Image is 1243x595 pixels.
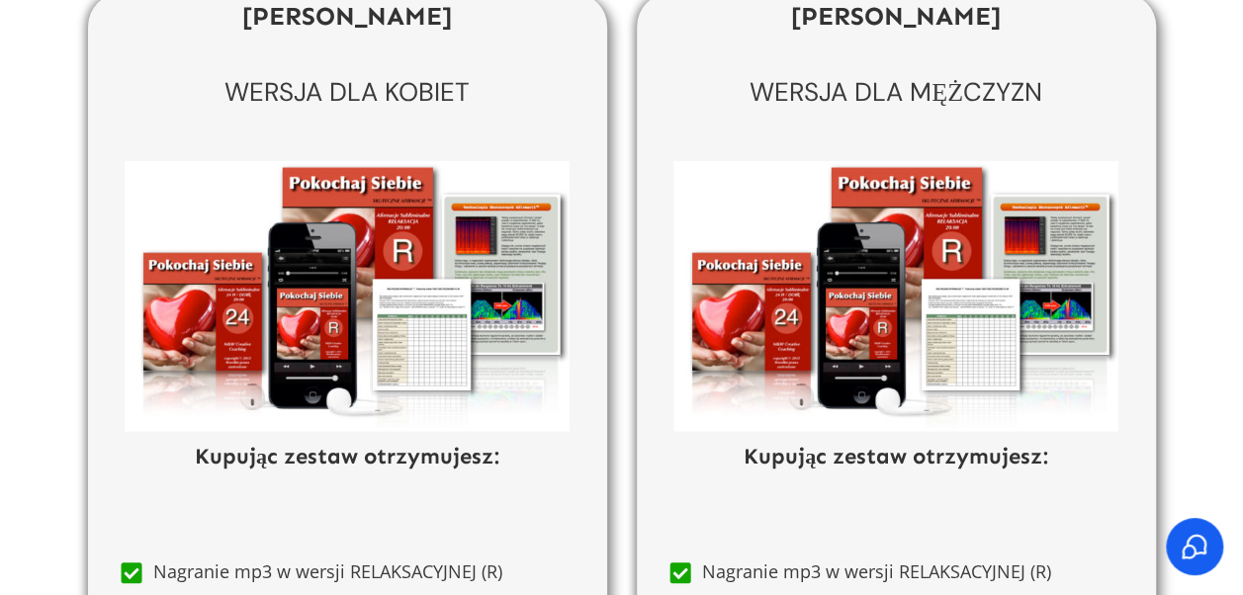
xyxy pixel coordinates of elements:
span: Nagranie mp3 w wersji RELAKSACYJNEJ (R) [153,552,502,592]
p: WERSJA DLA MĘŻCZYZN [658,69,1135,135]
span: Nagranie mp3 w wersji RELAKSACYJNEJ (R) [702,552,1051,592]
img: afirmacje-album-set-pokochaj-siebie [673,161,1118,433]
p: WERSJA DLA KOBIET [109,69,586,135]
img: afirmacje-album-set-pokochaj-siebie [125,161,570,433]
h2: Kupując zestaw otrzymujesz: [109,442,586,492]
h2: Kupując zestaw otrzymujesz: [658,442,1135,492]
